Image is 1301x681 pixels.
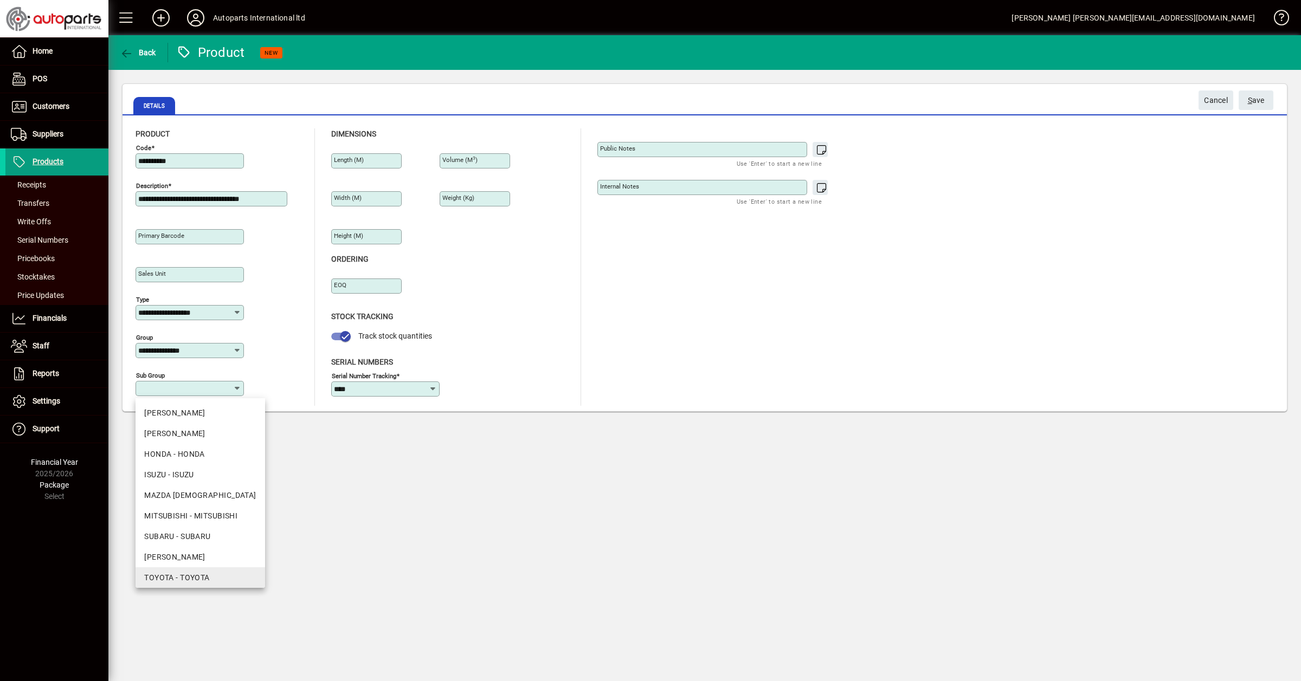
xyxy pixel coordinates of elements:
div: [PERSON_NAME] [PERSON_NAME][EMAIL_ADDRESS][DOMAIN_NAME] [1012,9,1255,27]
mat-label: Weight (Kg) [442,194,474,202]
mat-label: EOQ [334,281,346,289]
a: Customers [5,93,108,120]
span: Receipts [11,180,46,189]
mat-option: SUBARU - SUBARU [136,526,265,547]
div: ISUZU - ISUZU [144,469,256,481]
a: Settings [5,388,108,415]
mat-label: Sub group [136,372,165,379]
span: Suppliers [33,129,63,138]
span: Serial Numbers [331,358,393,366]
span: POS [33,74,47,83]
span: Cancel [1204,92,1228,109]
div: Product [176,44,245,61]
span: Back [120,48,156,57]
mat-label: Serial Number tracking [332,372,396,379]
span: Stock Tracking [331,312,394,321]
span: Support [33,424,60,433]
a: Reports [5,360,108,387]
app-page-header-button: Back [108,43,168,62]
span: Reports [33,369,59,378]
a: Suppliers [5,121,108,148]
sup: 3 [473,155,475,161]
div: SUBARU - SUBARU [144,531,256,542]
div: HONDA - HONDA [144,449,256,460]
span: Financials [33,314,67,322]
a: Write Offs [5,212,108,231]
a: POS [5,66,108,93]
mat-hint: Use 'Enter' to start a new line [737,157,822,170]
span: Product [136,129,170,138]
mat-label: Width (m) [334,194,362,202]
a: Knowledge Base [1266,2,1287,37]
mat-label: Primary barcode [138,232,184,239]
div: MAZDA [DEMOGRAPHIC_DATA] [144,490,256,501]
a: Price Updates [5,286,108,304]
div: [PERSON_NAME] [144,428,256,439]
span: Staff [33,341,49,350]
mat-label: Height (m) [334,232,363,239]
mat-option: HONDA - HONDA [136,444,265,464]
mat-option: MITSUBISHI - MITSUBISHI [136,505,265,526]
mat-label: Volume (m ) [442,156,478,164]
span: Settings [33,397,60,405]
mat-option: ISUZU - ISUZU [136,464,265,485]
button: Cancel [1199,90,1233,110]
span: Customers [33,102,69,111]
button: Save [1239,90,1273,110]
span: Transfers [11,199,49,207]
span: Stocktakes [11,273,55,281]
a: Stocktakes [5,268,108,286]
div: MITSUBISHI - MITSUBISHI [144,510,256,522]
span: Dimensions [331,129,376,138]
mat-label: Description [136,182,168,190]
mat-label: Group [136,334,153,341]
div: Autoparts International ltd [213,9,305,27]
span: Write Offs [11,217,51,226]
mat-option: TOYOTA - TOYOTA [136,567,265,588]
a: Receipts [5,176,108,194]
span: Price Updates [11,291,64,300]
span: NEW [265,49,278,56]
span: Package [40,481,69,489]
span: Financial Year [31,458,78,466]
div: [PERSON_NAME] [144,552,256,563]
a: Support [5,416,108,443]
span: Track stock quantities [358,332,432,340]
mat-label: Internal Notes [600,183,639,190]
a: Pricebooks [5,249,108,268]
span: Pricebooks [11,254,55,263]
mat-label: Code [136,144,151,152]
a: Financials [5,305,108,332]
a: Home [5,38,108,65]
button: Back [117,43,159,62]
span: Products [33,157,63,166]
mat-option: MAZDA - MAZDA [136,485,265,505]
a: Serial Numbers [5,231,108,249]
div: [PERSON_NAME] [144,407,256,419]
span: Serial Numbers [11,236,68,244]
mat-label: Public Notes [600,145,635,152]
span: Ordering [331,255,369,263]
a: Staff [5,333,108,360]
span: S [1248,96,1252,105]
span: Home [33,47,53,55]
span: ave [1248,92,1265,109]
button: Profile [178,8,213,28]
mat-hint: Use 'Enter' to start a new line [737,195,822,207]
div: TOYOTA - TOYOTA [144,572,256,583]
mat-option: HOLDEN - HOLDEN [136,423,265,444]
mat-option: FORD - FORD [136,403,265,423]
mat-label: Type [136,296,149,303]
button: Add [144,8,178,28]
span: Details [133,97,175,114]
a: Transfers [5,194,108,212]
mat-label: Length (m) [334,156,364,164]
mat-option: SUZUKI - SUZUKI [136,547,265,567]
mat-label: Sales unit [138,270,166,277]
